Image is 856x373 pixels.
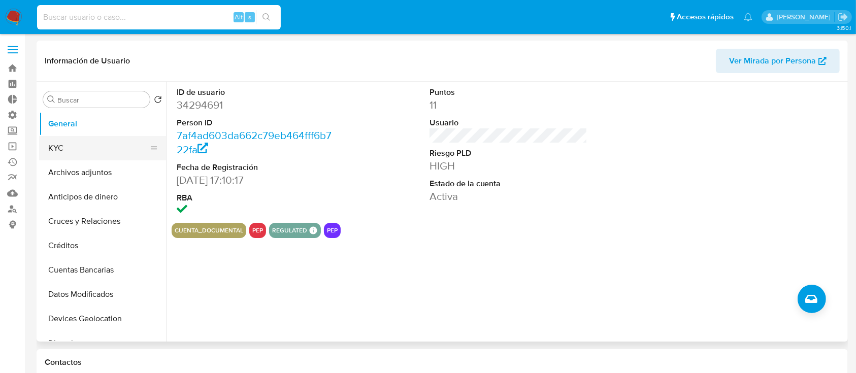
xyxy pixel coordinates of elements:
[177,87,335,98] dt: ID de usuario
[256,10,277,24] button: search-icon
[744,13,752,21] a: Notificaciones
[177,192,335,204] dt: RBA
[39,331,166,355] button: Direcciones
[838,12,848,22] a: Salir
[45,56,130,66] h1: Información de Usuario
[430,117,588,128] dt: Usuario
[39,209,166,233] button: Cruces y Relaciones
[252,228,263,232] button: pep
[248,12,251,22] span: s
[39,258,166,282] button: Cuentas Bancarias
[37,11,281,24] input: Buscar usuario o caso...
[39,160,166,185] button: Archivos adjuntos
[39,136,158,160] button: KYC
[177,173,335,187] dd: [DATE] 17:10:17
[430,159,588,173] dd: HIGH
[716,49,840,73] button: Ver Mirada por Persona
[154,95,162,107] button: Volver al orden por defecto
[175,228,243,232] button: cuenta_documental
[430,87,588,98] dt: Puntos
[430,178,588,189] dt: Estado de la cuenta
[430,148,588,159] dt: Riesgo PLD
[272,228,307,232] button: regulated
[39,282,166,307] button: Datos Modificados
[235,12,243,22] span: Alt
[177,162,335,173] dt: Fecha de Registración
[47,95,55,104] button: Buscar
[39,112,166,136] button: General
[677,12,734,22] span: Accesos rápidos
[45,357,840,367] h1: Contactos
[729,49,816,73] span: Ver Mirada por Persona
[777,12,834,22] p: camila.tresguerres@mercadolibre.com
[327,228,338,232] button: pep
[39,307,166,331] button: Devices Geolocation
[177,117,335,128] dt: Person ID
[39,233,166,258] button: Créditos
[39,185,166,209] button: Anticipos de dinero
[177,98,335,112] dd: 34294691
[177,128,332,157] a: 7af4ad603da662c79eb464fff6b722fa
[430,98,588,112] dd: 11
[57,95,146,105] input: Buscar
[430,189,588,204] dd: Activa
